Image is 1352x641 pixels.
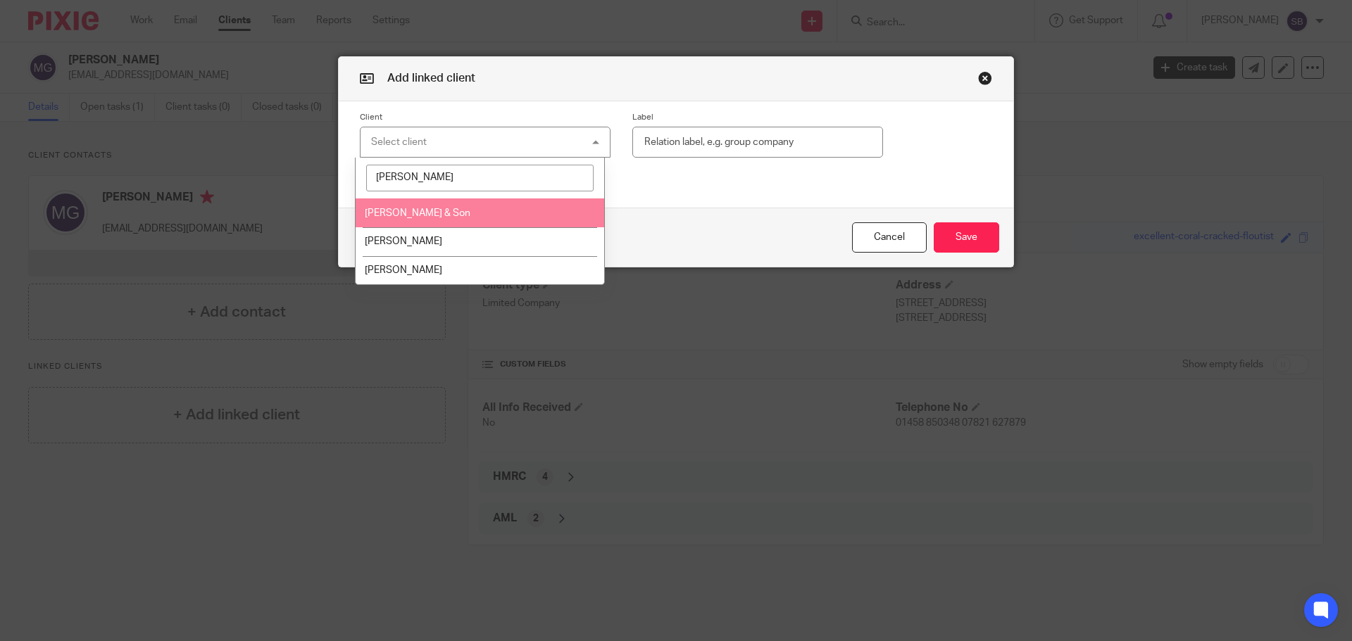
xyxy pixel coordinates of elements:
[371,137,427,147] div: Select client
[387,72,475,84] span: Add linked client
[365,208,470,218] span: [PERSON_NAME] & Son
[360,112,611,123] label: Client
[632,112,883,123] label: Label
[852,222,927,253] button: Cancel
[365,236,442,246] span: [PERSON_NAME]
[365,265,442,275] span: [PERSON_NAME]
[934,222,999,253] button: Save
[366,165,594,191] input: Search options...
[632,127,883,158] input: Relation label, e.g. group company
